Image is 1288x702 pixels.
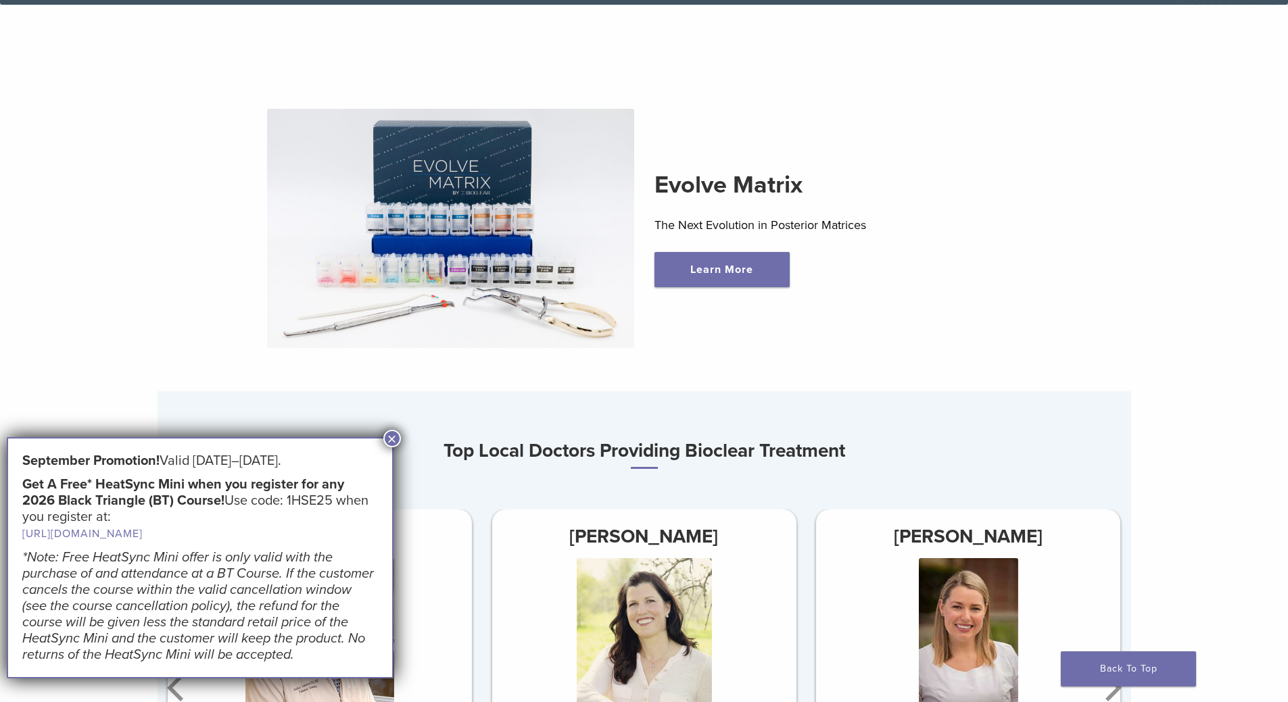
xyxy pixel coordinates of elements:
[492,520,796,553] h3: [PERSON_NAME]
[158,434,1131,469] h3: Top Local Doctors Providing Bioclear Treatment
[22,476,344,509] strong: Get A Free* HeatSync Mini when you register for any 2026 Black Triangle (BT) Course!
[267,109,634,348] img: Evolve Matrix
[654,252,790,287] a: Learn More
[22,549,374,663] em: *Note: Free HeatSync Mini offer is only valid with the purchase of and attendance at a BT Course....
[816,520,1120,553] h3: [PERSON_NAME]
[22,476,378,542] h5: Use code: 1HSE25 when you register at:
[654,169,1022,201] h2: Evolve Matrix
[1061,651,1196,686] a: Back To Top
[383,430,401,447] button: Close
[22,453,160,469] strong: September Promotion!
[22,453,378,469] h5: Valid [DATE]–[DATE].
[654,215,1022,235] p: The Next Evolution in Posterior Matrices
[22,527,143,541] a: [URL][DOMAIN_NAME]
